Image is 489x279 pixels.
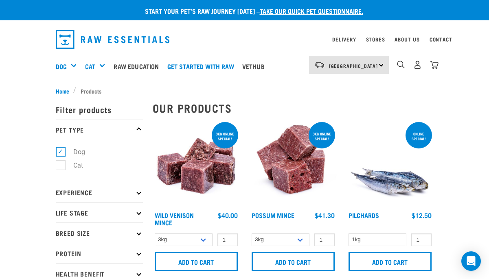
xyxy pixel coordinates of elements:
a: Home [56,87,74,95]
img: user.png [413,61,422,69]
a: Stores [366,38,385,41]
p: Breed Size [56,222,143,243]
img: home-icon-1@2x.png [397,61,405,68]
label: Dog [60,147,88,157]
a: take our quick pet questionnaire. [260,9,363,13]
input: Add to cart [349,252,432,271]
div: $12.50 [412,211,432,219]
img: 1102 Possum Mince 01 [250,120,337,207]
div: 3kg online special! [309,128,335,145]
a: Raw Education [112,50,165,83]
p: Filter products [56,99,143,120]
nav: dropdown navigation [49,27,440,52]
div: $40.00 [218,211,238,219]
p: Pet Type [56,120,143,140]
div: ONLINE SPECIAL! [406,128,432,145]
img: Raw Essentials Logo [56,30,170,49]
p: Experience [56,182,143,202]
a: Cat [85,61,95,71]
img: Four Whole Pilchards [346,120,434,207]
label: Cat [60,160,86,170]
p: Protein [56,243,143,263]
a: Contact [430,38,452,41]
div: Open Intercom Messenger [461,251,481,271]
a: Vethub [240,50,271,83]
a: About Us [395,38,419,41]
div: 3kg online special! [212,128,238,145]
div: $41.30 [315,211,335,219]
input: 1 [314,233,335,246]
input: Add to cart [252,252,335,271]
p: Life Stage [56,202,143,222]
img: Pile Of Cubed Wild Venison Mince For Pets [153,120,240,207]
nav: breadcrumbs [56,87,434,95]
span: Home [56,87,69,95]
a: Pilchards [349,213,379,217]
input: 1 [217,233,238,246]
input: Add to cart [155,252,238,271]
a: Delivery [332,38,356,41]
span: [GEOGRAPHIC_DATA] [329,64,378,67]
input: 1 [411,233,432,246]
a: Possum Mince [252,213,294,217]
img: home-icon@2x.png [430,61,439,69]
a: Get started with Raw [165,50,240,83]
a: Dog [56,61,67,71]
h2: Our Products [153,102,434,114]
a: Wild Venison Mince [155,213,194,224]
img: van-moving.png [314,61,325,69]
